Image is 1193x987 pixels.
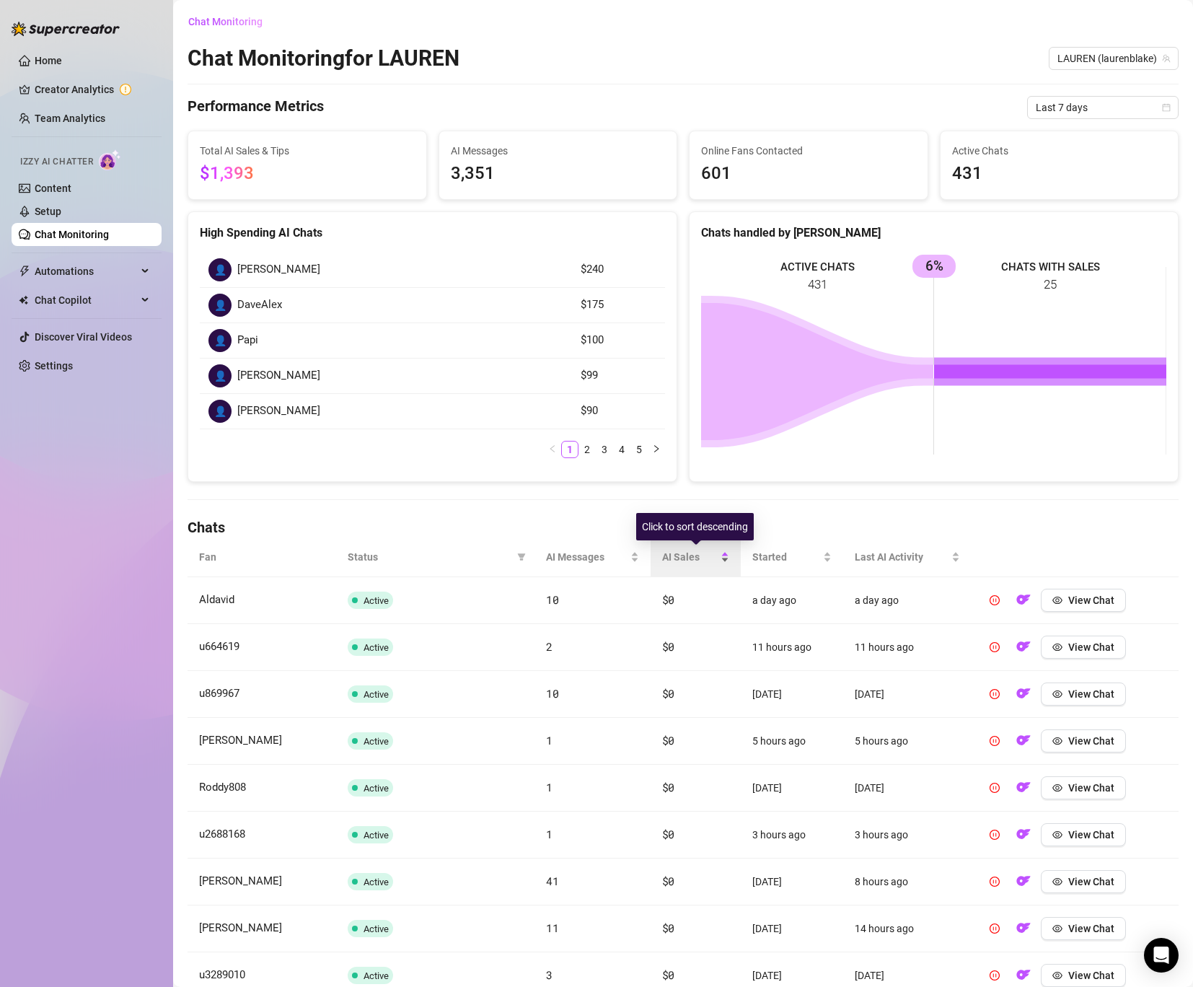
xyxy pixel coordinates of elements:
[1057,48,1170,69] span: ️‍LAUREN (laurenblake)
[1036,97,1170,118] span: Last 7 days
[581,261,656,278] article: $240
[364,924,389,934] span: Active
[1041,823,1126,846] button: View Chat
[200,224,665,242] div: High Spending AI Chats
[843,671,972,718] td: [DATE]
[188,517,1179,538] h4: Chats
[19,295,28,305] img: Chat Copilot
[1041,683,1126,706] button: View Chat
[237,332,258,349] span: Papi
[1012,644,1035,656] a: OF
[596,441,613,458] li: 3
[35,113,105,124] a: Team Analytics
[581,367,656,385] article: $99
[1052,595,1062,605] span: eye
[544,441,561,458] button: left
[1012,785,1035,797] a: OF
[1012,776,1035,799] button: OF
[741,577,843,624] td: a day ago
[741,718,843,765] td: 5 hours ago
[19,266,30,277] span: thunderbolt
[581,297,656,314] article: $175
[741,812,843,859] td: 3 hours ago
[1012,738,1035,750] a: OF
[579,442,595,457] a: 2
[546,921,558,935] span: 11
[1012,683,1035,706] button: OF
[648,441,665,458] li: Next Page
[990,736,1000,746] span: pause-circle
[517,553,526,561] span: filter
[990,924,1000,934] span: pause-circle
[752,549,820,565] span: Started
[1068,735,1114,747] span: View Chat
[1052,783,1062,793] span: eye
[1052,642,1062,652] span: eye
[1012,691,1035,703] a: OF
[364,970,389,981] span: Active
[199,828,245,841] span: u2688168
[1016,968,1031,982] img: OF
[364,689,389,700] span: Active
[1068,595,1114,606] span: View Chat
[1012,879,1035,890] a: OF
[636,513,754,540] div: Click to sort descending
[581,332,656,349] article: $100
[990,689,1000,699] span: pause-circle
[1016,592,1031,607] img: OF
[631,442,647,457] a: 5
[1041,917,1126,940] button: View Chat
[741,538,843,577] th: Started
[35,289,137,312] span: Chat Copilot
[35,78,150,101] a: Creator Analytics exclamation-circle
[614,442,630,457] a: 4
[546,874,558,888] span: 41
[1016,874,1031,888] img: OF
[1016,733,1031,747] img: OF
[581,403,656,420] article: $90
[364,830,389,841] span: Active
[546,827,553,841] span: 1
[1068,782,1114,794] span: View Chat
[990,595,1000,605] span: pause-circle
[741,671,843,718] td: [DATE]
[199,874,282,887] span: [PERSON_NAME]
[990,830,1000,840] span: pause-circle
[1012,870,1035,893] button: OF
[662,686,674,701] span: $0
[662,921,674,935] span: $0
[648,441,665,458] button: right
[1012,964,1035,987] button: OF
[237,403,320,420] span: [PERSON_NAME]
[1012,973,1035,984] a: OF
[544,441,561,458] li: Previous Page
[701,143,916,159] span: Online Fans Contacted
[1012,636,1035,659] button: OF
[1016,686,1031,701] img: OF
[1052,689,1062,699] span: eye
[596,442,612,457] a: 3
[35,260,137,283] span: Automations
[843,718,972,765] td: 5 hours ago
[237,297,282,314] span: DaveAlex
[855,549,948,565] span: Last AI Activity
[1041,870,1126,893] button: View Chat
[1016,780,1031,794] img: OF
[843,577,972,624] td: a day ago
[1052,830,1062,840] span: eye
[208,400,232,423] div: 👤
[199,781,246,794] span: Roddy808
[1041,776,1126,799] button: View Chat
[12,22,120,36] img: logo-BBDzfeDw.svg
[562,442,578,457] a: 1
[451,143,666,159] span: AI Messages
[843,765,972,812] td: [DATE]
[990,877,1000,887] span: pause-circle
[701,160,916,188] span: 601
[662,639,674,654] span: $0
[652,444,661,453] span: right
[237,261,320,278] span: [PERSON_NAME]
[630,441,648,458] li: 5
[364,642,389,653] span: Active
[208,258,232,281] div: 👤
